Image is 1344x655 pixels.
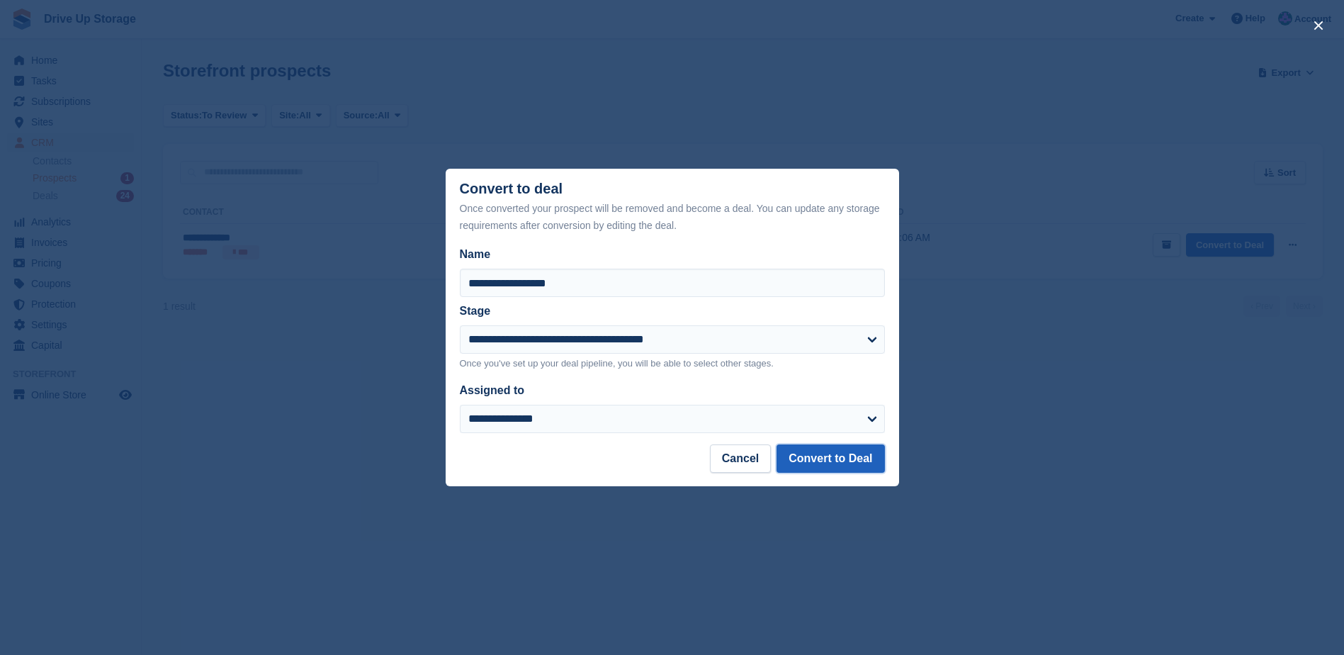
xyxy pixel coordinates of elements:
[1307,14,1330,37] button: close
[460,200,885,234] div: Once converted your prospect will be removed and become a deal. You can update any storage requir...
[710,444,771,473] button: Cancel
[777,444,884,473] button: Convert to Deal
[460,384,525,396] label: Assigned to
[460,181,885,234] div: Convert to deal
[460,305,491,317] label: Stage
[460,246,885,263] label: Name
[460,357,885,371] p: Once you've set up your deal pipeline, you will be able to select other stages.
